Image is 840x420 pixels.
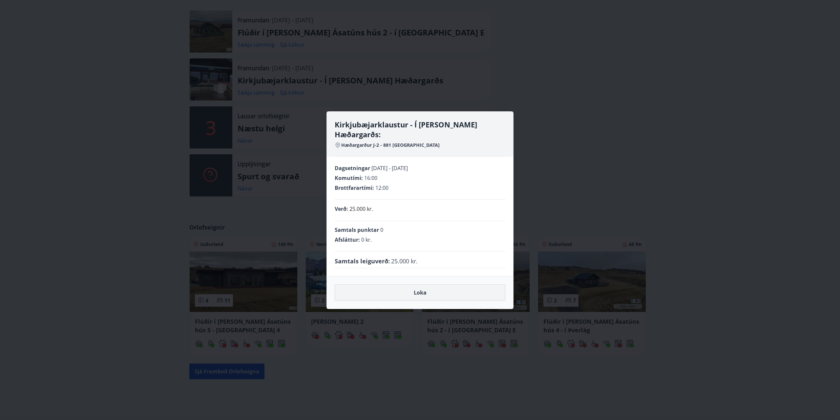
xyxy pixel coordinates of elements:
span: Verð : [335,205,348,212]
p: 25.000 kr. [349,205,373,213]
span: Hæðargarður J-2 - 881 [GEOGRAPHIC_DATA] [341,142,440,148]
span: Komutími : [335,174,363,182]
span: 16:00 [364,174,377,182]
span: Dagsetningar [335,165,370,172]
button: Loka [335,284,505,301]
span: Samtals punktar [335,226,379,233]
span: Afsláttur : [335,236,360,243]
h4: Kirkjubæjarklaustur - Í [PERSON_NAME] Hæðargarðs: [335,120,505,139]
span: [DATE] - [DATE] [371,165,408,172]
span: 0 [380,226,383,233]
span: Brottfarartími : [335,184,374,191]
span: Samtals leiguverð : [335,257,390,265]
span: 12:00 [375,184,388,191]
span: 25.000 kr. [391,257,418,265]
span: 0 kr. [361,236,372,243]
